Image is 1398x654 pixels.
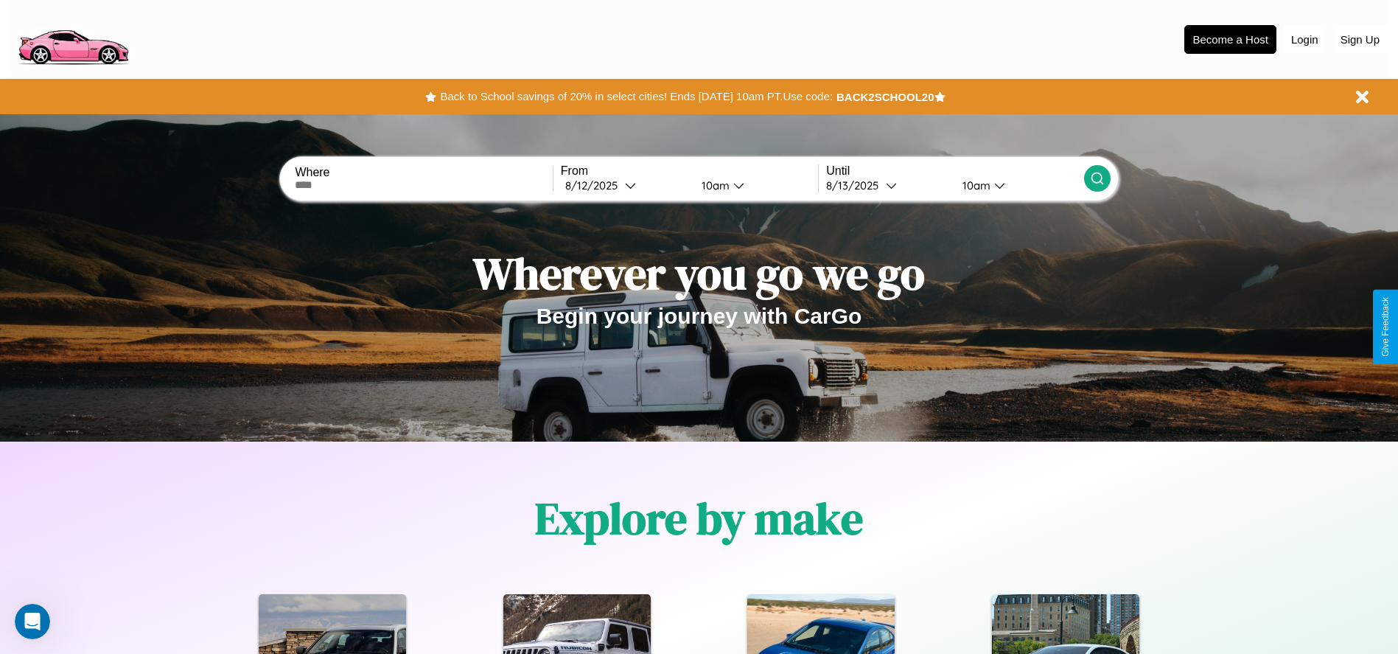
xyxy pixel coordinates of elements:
[1380,297,1391,357] div: Give Feedback
[565,178,625,192] div: 8 / 12 / 2025
[11,7,135,69] img: logo
[951,178,1084,193] button: 10am
[826,164,1083,178] label: Until
[836,91,934,103] b: BACK2SCHOOL20
[1333,26,1387,53] button: Sign Up
[561,164,818,178] label: From
[561,178,690,193] button: 8/12/2025
[690,178,819,193] button: 10am
[436,86,836,107] button: Back to School savings of 20% in select cities! Ends [DATE] 10am PT.Use code:
[694,178,733,192] div: 10am
[826,178,886,192] div: 8 / 13 / 2025
[535,488,863,549] h1: Explore by make
[955,178,994,192] div: 10am
[1284,26,1326,53] button: Login
[15,604,50,639] iframe: Intercom live chat
[295,166,552,179] label: Where
[1184,25,1276,54] button: Become a Host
